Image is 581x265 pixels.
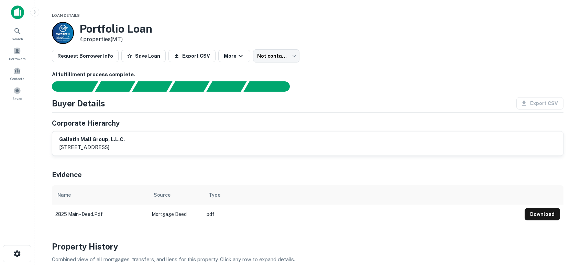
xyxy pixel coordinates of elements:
div: Documents found, AI parsing details... [132,81,172,92]
span: Loan Details [52,13,80,18]
span: Borrowers [9,56,25,61]
h6: AI fulfillment process complete. [52,71,563,79]
a: Contacts [2,64,32,83]
p: [STREET_ADDRESS] [59,143,125,151]
h4: Buyer Details [52,97,105,110]
a: Saved [2,84,32,103]
h4: Property History [52,240,563,253]
a: Search [2,24,32,43]
div: Principals found, AI now looking for contact information... [169,81,209,92]
th: Type [203,185,521,205]
div: Sending borrower request to AI... [44,81,95,92]
th: Source [148,185,203,205]
span: Contacts [10,76,24,81]
div: scrollable content [52,185,563,224]
div: Your request is received and processing... [95,81,135,92]
td: Mortgage Deed [148,205,203,224]
h5: Corporate Hierarchy [52,118,120,128]
div: Source [154,191,171,199]
th: Name [52,185,148,205]
h3: Portfolio Loan [79,22,152,35]
td: 2825 main - deed.pdf [52,205,148,224]
h6: gallatin mall group, l.l.c. [59,136,125,143]
iframe: Chat Widget [547,210,581,243]
a: Borrowers [2,44,32,63]
p: 4 properties (MT) [79,35,152,44]
div: Not contacted [253,49,299,62]
div: AI fulfillment process complete. [244,81,298,92]
button: Request Borrower Info [52,50,119,62]
span: Search [12,36,23,42]
div: Principals found, still searching for contact information. This may take time... [206,81,246,92]
div: Type [209,191,220,199]
img: capitalize-icon.png [11,5,24,19]
span: Saved [12,96,22,101]
button: Download [525,208,560,220]
div: Name [57,191,71,199]
button: More [218,50,250,62]
button: Save Loan [121,50,166,62]
td: pdf [203,205,521,224]
p: Combined view of all mortgages, transfers, and liens for this property. Click any row to expand d... [52,255,563,264]
button: Export CSV [168,50,216,62]
h5: Evidence [52,170,82,180]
